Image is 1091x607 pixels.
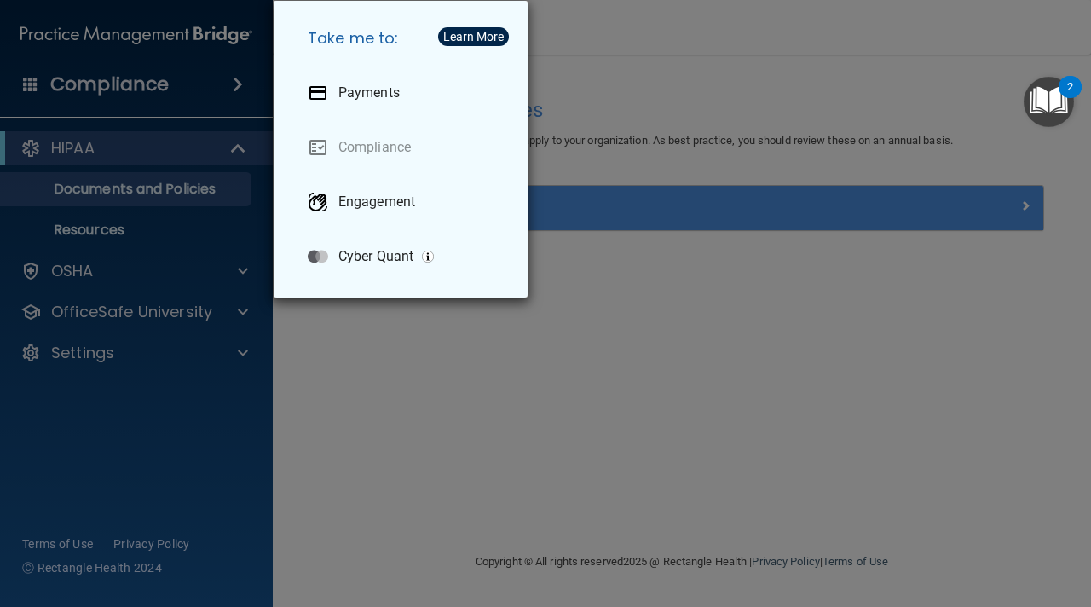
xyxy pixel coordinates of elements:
[338,248,413,265] p: Cyber Quant
[796,510,1071,578] iframe: Drift Widget Chat Controller
[294,124,514,171] a: Compliance
[338,84,400,101] p: Payments
[1067,87,1073,109] div: 2
[1024,77,1074,127] button: Open Resource Center, 2 new notifications
[294,178,514,226] a: Engagement
[294,14,514,62] h5: Take me to:
[438,27,509,46] button: Learn More
[294,69,514,117] a: Payments
[443,31,504,43] div: Learn More
[294,233,514,280] a: Cyber Quant
[338,194,415,211] p: Engagement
